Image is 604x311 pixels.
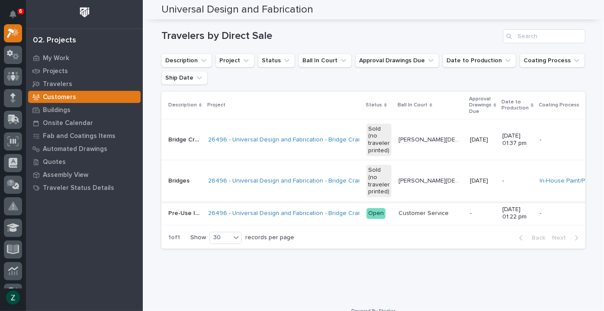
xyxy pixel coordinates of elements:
[539,100,580,110] p: Coating Process
[43,145,107,153] p: Automated Drawings
[26,181,143,194] a: Traveler Status Details
[26,90,143,103] a: Customers
[355,54,439,67] button: Approval Drawings Due
[43,184,114,192] p: Traveler Status Details
[502,132,533,147] p: [DATE] 01:37 pm
[43,106,71,114] p: Buildings
[19,8,22,14] p: 6
[26,155,143,168] a: Quotes
[469,94,492,116] p: Approval Drawings Due
[540,136,603,144] p: -
[366,124,392,156] div: Sold (no traveler printed)
[4,289,22,307] button: users-avatar
[43,67,68,75] p: Projects
[527,234,545,242] span: Back
[77,4,93,20] img: Workspace Logo
[207,100,225,110] p: Project
[208,210,386,217] a: 26496 - Universal Design and Fabrication - Bridge Crane 10 Ton
[398,135,465,144] p: [PERSON_NAME][DEMOGRAPHIC_DATA]
[26,168,143,181] a: Assembly View
[26,77,143,90] a: Travelers
[43,171,88,179] p: Assembly View
[443,54,516,67] button: Date to Production
[43,80,72,88] p: Travelers
[161,54,212,67] button: Description
[366,165,392,197] div: Sold (no traveler printed)
[398,176,465,185] p: [PERSON_NAME][DEMOGRAPHIC_DATA]
[26,129,143,142] a: Fab and Coatings Items
[168,208,203,217] p: Pre-Use Inspections
[190,234,206,241] p: Show
[208,136,386,144] a: 26496 - Universal Design and Fabrication - Bridge Crane 10 Ton
[520,54,585,67] button: Coating Process
[299,54,352,67] button: Ball In Court
[43,132,116,140] p: Fab and Coatings Items
[366,100,382,110] p: Status
[161,227,187,248] p: 1 of 1
[398,100,427,110] p: Ball In Court
[161,3,313,16] h2: Universal Design and Fabrication
[161,71,208,85] button: Ship Date
[470,210,495,217] p: -
[540,177,603,185] a: In-House Paint/Powder
[210,233,231,242] div: 30
[512,234,549,242] button: Back
[168,135,203,144] p: Bridge Cranes, 10 Ton Crane
[4,5,22,23] button: Notifications
[258,54,295,67] button: Status
[552,234,571,242] span: Next
[161,30,500,42] h1: Travelers by Direct Sale
[26,103,143,116] a: Buildings
[168,176,191,185] p: Bridges
[470,177,495,185] p: [DATE]
[245,234,294,241] p: records per page
[540,210,603,217] p: -
[503,29,585,43] input: Search
[470,136,495,144] p: [DATE]
[33,36,76,45] div: 02. Projects
[208,177,386,185] a: 26496 - Universal Design and Fabrication - Bridge Crane 10 Ton
[502,206,533,221] p: [DATE] 01:22 pm
[366,208,386,219] div: Open
[43,158,66,166] p: Quotes
[11,10,22,24] div: Notifications6
[26,51,143,64] a: My Work
[549,234,585,242] button: Next
[43,55,69,62] p: My Work
[168,100,197,110] p: Description
[502,177,533,185] p: -
[26,64,143,77] a: Projects
[26,116,143,129] a: Onsite Calendar
[398,208,450,217] p: Customer Service
[43,119,93,127] p: Onsite Calendar
[215,54,254,67] button: Project
[43,93,76,101] p: Customers
[501,97,529,113] p: Date to Production
[26,142,143,155] a: Automated Drawings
